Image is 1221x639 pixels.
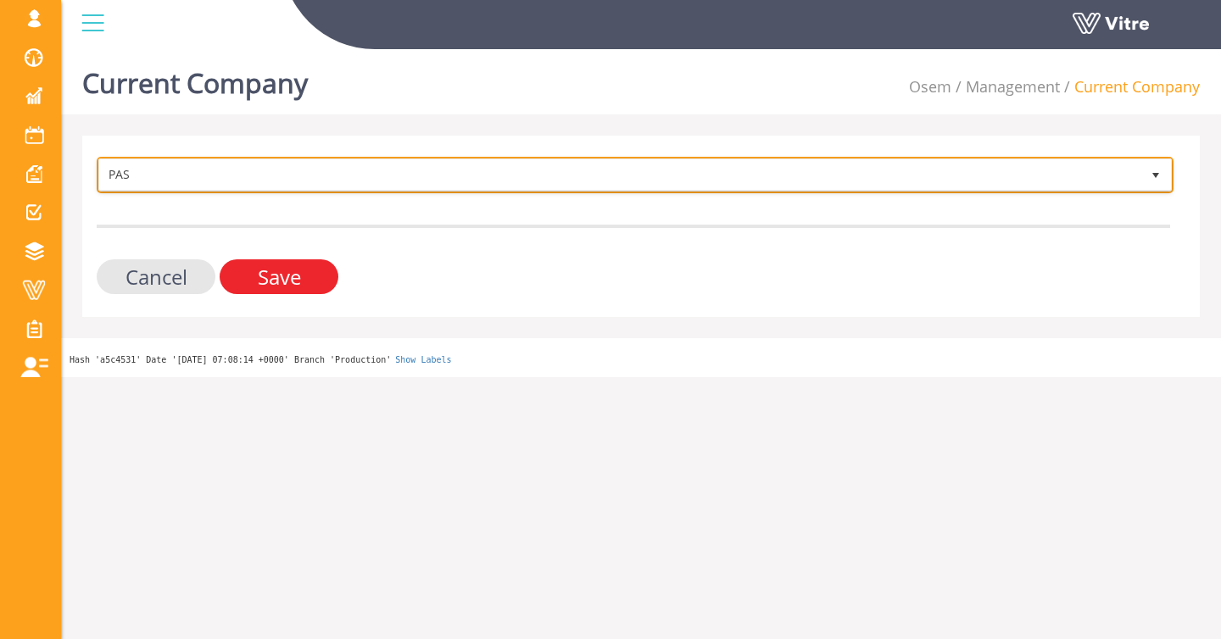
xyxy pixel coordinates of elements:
[82,42,308,114] h1: Current Company
[220,259,338,294] input: Save
[1060,76,1200,98] li: Current Company
[951,76,1060,98] li: Management
[97,259,215,294] input: Cancel
[395,355,451,364] a: Show Labels
[70,355,391,364] span: Hash 'a5c4531' Date '[DATE] 07:08:14 +0000' Branch 'Production'
[99,159,1140,190] span: PAS
[909,76,951,97] a: Osem
[1140,159,1171,190] span: select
